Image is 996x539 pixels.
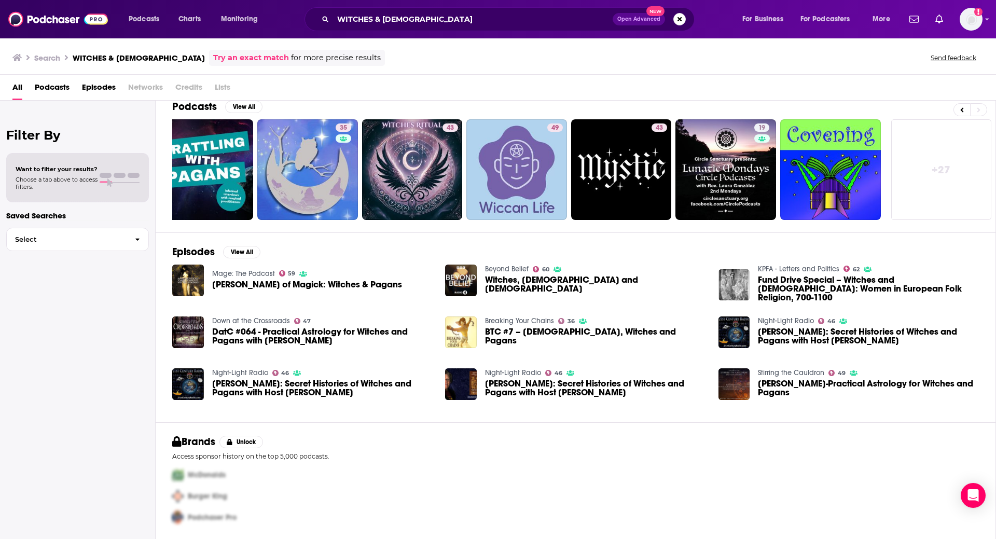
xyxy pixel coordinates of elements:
[272,370,289,376] a: 46
[188,471,226,479] span: McDonalds
[172,452,979,460] p: Access sponsor history on the top 5,000 podcasts.
[961,483,986,508] div: Open Intercom Messenger
[362,119,463,220] a: 43
[445,316,477,348] img: BTC #7 – Wiccans, Witches and Pagans
[16,176,98,190] span: Choose a tab above to access filters.
[838,371,846,376] span: 49
[445,368,477,400] img: Max Dashú: Secret Histories of Witches and Pagans with Host Dr. Bob Hieronimus
[212,327,433,345] span: DatC #064 - Practical Astrology for Witches and Pagans with [PERSON_NAME]
[212,316,290,325] a: Down at the Crossroads
[758,327,979,345] a: Max Dashú: Secret Histories of Witches and Pagans with Host Dr. Bob Hieronimus
[718,269,750,301] img: Fund Drive Special – Witches and Pagans: Women in European Folk Religion, 700-1100
[212,368,268,377] a: Night-Light Radio
[212,379,433,397] span: [PERSON_NAME]: Secret Histories of Witches and Pagans with Host [PERSON_NAME]
[129,12,159,26] span: Podcasts
[188,513,237,522] span: Podchaser Pro
[168,464,188,486] img: First Pro Logo
[82,79,116,100] a: Episodes
[212,280,402,289] span: [PERSON_NAME] of Magick: Witches & Pagans
[172,245,260,258] a: EpisodesView All
[735,11,796,27] button: open menu
[545,370,562,376] a: 46
[485,368,541,377] a: Night-Light Radio
[34,53,60,63] h3: Search
[718,316,750,348] img: Max Dashú: Secret Histories of Witches and Pagans with Host Dr. Bob Hieronimus
[314,7,704,31] div: Search podcasts, credits, & more...
[828,370,846,376] a: 49
[485,379,706,397] a: Max Dashú: Secret Histories of Witches and Pagans with Host Dr. Bob Hieronimus
[168,486,188,507] img: Second Pro Logo
[928,53,979,62] button: Send feedback
[558,318,575,324] a: 36
[571,119,672,220] a: 43
[213,52,289,64] a: Try an exact match
[291,52,381,64] span: for more precise results
[121,11,173,27] button: open menu
[172,100,217,113] h2: Podcasts
[7,236,127,243] span: Select
[853,267,860,272] span: 62
[447,123,454,133] span: 43
[215,79,230,100] span: Lists
[340,123,347,133] span: 35
[758,368,824,377] a: Stirring the Cauldron
[172,368,204,400] img: Max Dashú: Secret Histories of Witches and Pagans with Host Dr. Bob Hieronimus
[294,318,311,324] a: 47
[485,275,706,293] span: Witches, [DEMOGRAPHIC_DATA] and [DEMOGRAPHIC_DATA]
[172,316,204,348] img: DatC #064 - Practical Astrology for Witches and Pagans with Ivo Dominguez Jr.
[12,79,22,100] a: All
[656,123,663,133] span: 43
[212,379,433,397] a: Max Dashú: Secret Histories of Witches and Pagans with Host Dr. Bob Hieronimus
[172,11,207,27] a: Charts
[8,9,108,29] img: Podchaser - Follow, Share and Rate Podcasts
[758,275,979,302] span: Fund Drive Special – Witches and [DEMOGRAPHIC_DATA]: Women in European Folk Religion, 700-1100
[931,10,947,28] a: Show notifications dropdown
[742,12,783,26] span: For Business
[800,12,850,26] span: For Podcasters
[758,327,979,345] span: [PERSON_NAME]: Secret Histories of Witches and Pagans with Host [PERSON_NAME]
[6,128,149,143] h2: Filter By
[303,319,311,324] span: 47
[445,265,477,296] img: Witches, Druids and Pagans
[542,267,549,272] span: 60
[219,436,264,448] button: Unlock
[279,270,296,277] a: 59
[188,492,227,501] span: Burger King
[16,165,98,173] span: Want to filter your results?
[175,79,202,100] span: Credits
[212,280,402,289] a: Tomes of Magick: Witches & Pagans
[212,327,433,345] a: DatC #064 - Practical Astrology for Witches and Pagans with Ivo Dominguez Jr.
[485,327,706,345] a: BTC #7 – Wiccans, Witches and Pagans
[758,316,814,325] a: Night-Light Radio
[758,379,979,397] a: Ivo Dominguez-Practical Astrology for Witches and Pagans
[225,101,262,113] button: View All
[758,123,765,133] span: 19
[718,368,750,400] a: Ivo Dominguez-Practical Astrology for Witches and Pagans
[221,12,258,26] span: Monitoring
[843,266,860,272] a: 62
[547,123,563,132] a: 49
[485,379,706,397] span: [PERSON_NAME]: Secret Histories of Witches and Pagans with Host [PERSON_NAME]
[905,10,923,28] a: Show notifications dropdown
[865,11,903,27] button: open menu
[551,123,559,133] span: 49
[485,316,554,325] a: Breaking Your Chains
[172,435,215,448] h2: Brands
[281,371,289,376] span: 46
[336,123,351,132] a: 35
[6,228,149,251] button: Select
[675,119,776,220] a: 19
[172,100,262,113] a: PodcastsView All
[873,12,890,26] span: More
[617,17,660,22] span: Open Advanced
[758,379,979,397] span: [PERSON_NAME]-Practical Astrology for Witches and Pagans
[613,13,665,25] button: Open AdvancedNew
[754,123,769,132] a: 19
[758,265,839,273] a: KPFA - Letters and Politics
[485,265,529,273] a: Beyond Belief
